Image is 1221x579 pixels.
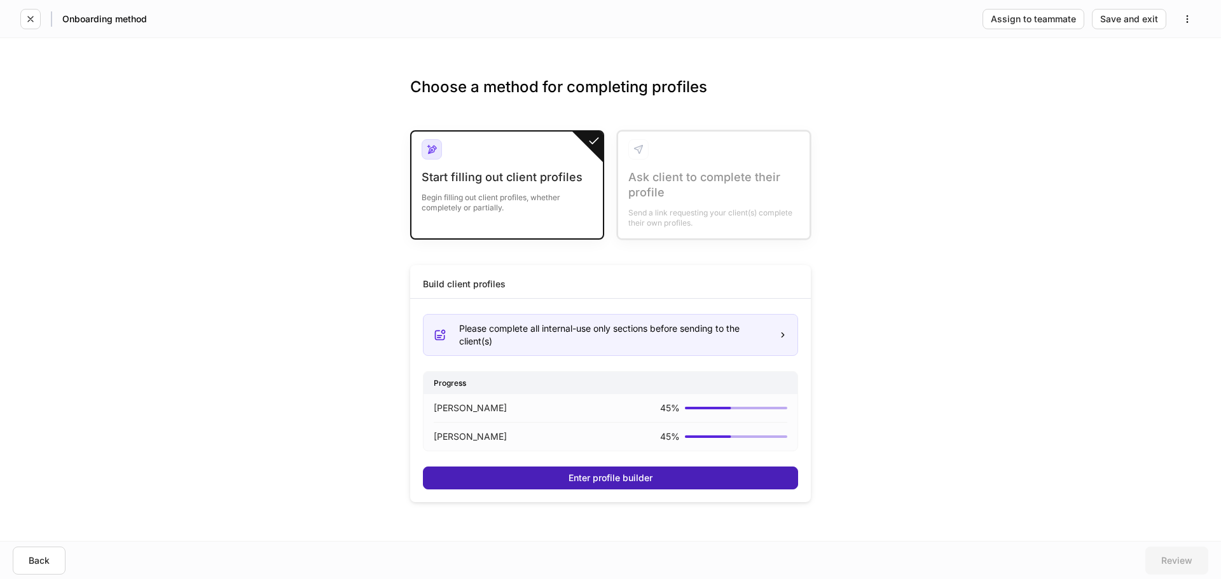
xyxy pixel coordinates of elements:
[991,15,1076,24] div: Assign to teammate
[660,430,680,443] p: 45 %
[13,547,66,575] button: Back
[1092,9,1166,29] button: Save and exit
[983,9,1084,29] button: Assign to teammate
[434,402,507,414] p: [PERSON_NAME]
[422,185,593,213] div: Begin filling out client profiles, whether completely or partially.
[62,13,147,25] h5: Onboarding method
[410,77,811,118] h3: Choose a method for completing profiles
[569,473,652,482] div: Enter profile builder
[423,467,798,489] button: Enter profile builder
[424,372,797,394] div: Progress
[434,430,507,443] p: [PERSON_NAME]
[29,556,50,565] div: Back
[1100,15,1158,24] div: Save and exit
[422,170,593,185] div: Start filling out client profiles
[423,278,506,290] div: Build client profiles
[660,402,680,414] p: 45 %
[459,322,768,348] div: Please complete all internal-use only sections before sending to the client(s)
